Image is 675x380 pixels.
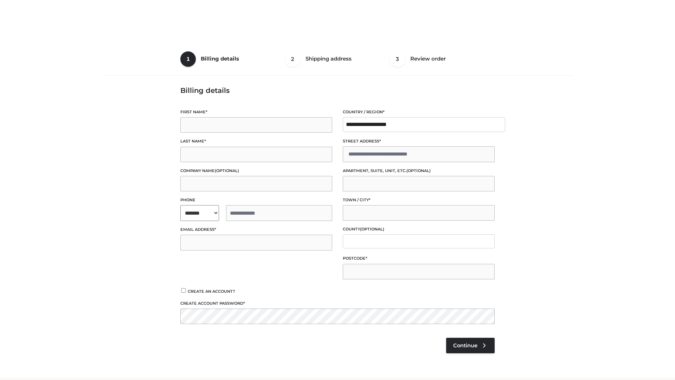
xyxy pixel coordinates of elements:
span: (optional) [215,168,239,173]
span: 1 [180,51,196,67]
span: (optional) [406,168,431,173]
label: County [343,226,495,233]
span: 2 [285,51,301,67]
input: Create an account? [180,288,187,293]
label: Street address [343,138,495,145]
span: (optional) [360,227,384,232]
span: Create an account? [188,289,235,294]
label: Email address [180,226,332,233]
a: Continue [446,338,495,353]
span: Continue [453,342,477,349]
span: Billing details [201,55,239,62]
label: First name [180,109,332,115]
label: Company name [180,167,332,174]
label: Country / Region [343,109,495,115]
span: 3 [390,51,405,67]
label: Town / City [343,197,495,203]
span: Review order [410,55,446,62]
h3: Billing details [180,86,495,95]
label: Create account password [180,300,495,307]
span: Shipping address [306,55,352,62]
label: Apartment, suite, unit, etc. [343,167,495,174]
label: Phone [180,197,332,203]
label: Postcode [343,255,495,262]
label: Last name [180,138,332,145]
